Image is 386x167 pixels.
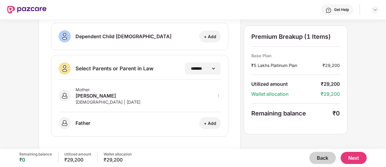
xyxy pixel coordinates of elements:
span: more [217,94,221,98]
div: Dependent Child [DEMOGRAPHIC_DATA] [76,33,172,40]
div: [DEMOGRAPHIC_DATA] | [DATE] [76,99,140,105]
button: Back [309,152,336,164]
img: svg+xml;base64,PHN2ZyBpZD0iSGVscC0zMngzMiIgeG1sbnM9Imh0dHA6Ly93d3cudzMub3JnLzIwMDAvc3ZnIiB3aWR0aD... [326,7,332,13]
div: ₹29,200 [321,91,340,97]
div: Base Plan [251,53,340,58]
div: Select Parents or Parent in Law [76,65,153,72]
div: + Add [204,34,216,39]
div: ₹29,200 [323,62,340,68]
img: svg+xml;base64,PHN2ZyBpZD0iRHJvcGRvd24tMzJ4MzIiIHhtbG5zPSJodHRwOi8vd3d3LnczLm9yZy8yMDAwL3N2ZyIgd2... [373,7,378,12]
div: ₹0 [333,110,340,117]
div: ₹29,200 [321,81,340,87]
div: Remaining balance [251,110,333,117]
img: svg+xml;base64,PHN2ZyB3aWR0aD0iNDAiIGhlaWdodD0iNDAiIHZpZXdCb3g9IjAgMCA0MCA0MCIgZmlsbD0ibm9uZSIgeG... [59,30,71,42]
div: Wallet allocation [104,152,132,157]
div: Premium Breakup (1 Items) [251,33,340,40]
div: Remaining balance [19,152,52,157]
img: svg+xml;base64,PHN2ZyB3aWR0aD0iNDAiIGhlaWdodD0iNDAiIHZpZXdCb3g9IjAgMCA0MCA0MCIgZmlsbD0ibm9uZSIgeG... [59,90,71,102]
img: svg+xml;base64,PHN2ZyB3aWR0aD0iNDAiIGhlaWdodD0iNDAiIHZpZXdCb3g9IjAgMCA0MCA0MCIgZmlsbD0ibm9uZSIgeG... [59,62,71,75]
img: New Pazcare Logo [7,6,47,14]
div: + Add [204,120,216,126]
div: Utilized amount [251,81,321,87]
button: Next [341,152,367,164]
div: [PERSON_NAME] [76,92,140,99]
div: ₹29,200 [64,157,91,163]
img: svg+xml;base64,PHN2ZyB3aWR0aD0iNDAiIGhlaWdodD0iNDAiIHZpZXdCb3g9IjAgMCA0MCA0MCIgZmlsbD0ibm9uZSIgeG... [59,117,71,129]
div: Mother [76,87,140,92]
div: ₹0 [19,157,52,163]
div: Wallet allocation [251,91,321,97]
div: ₹29,200 [104,157,132,163]
div: Get Help [334,7,349,12]
div: Utilized amount [64,152,91,157]
div: Father [76,119,90,127]
div: ₹5 Lakhs Platinum Plan [251,62,323,68]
